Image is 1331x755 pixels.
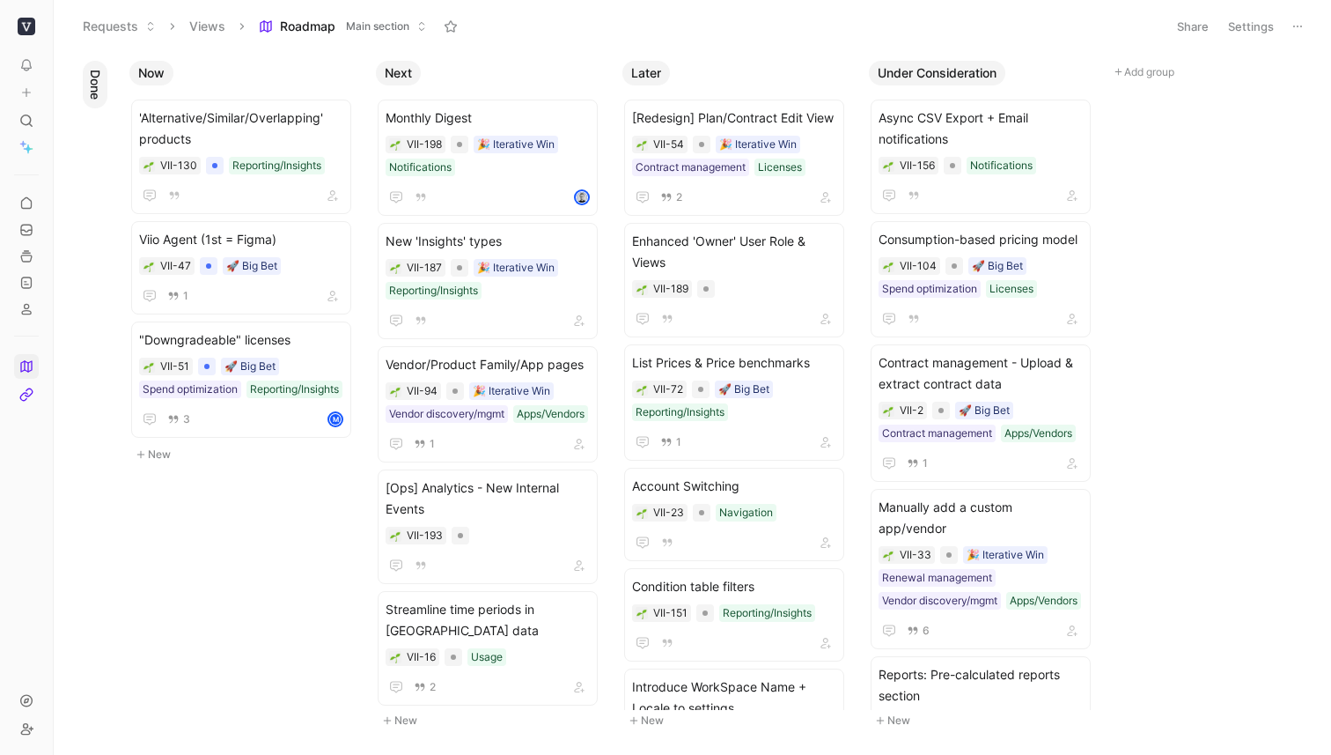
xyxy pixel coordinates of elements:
[329,413,342,426] div: M
[923,458,928,469] span: 1
[143,262,154,272] img: 🌱
[869,710,1101,731] button: New
[636,507,648,519] button: 🌱
[251,13,435,40] button: RoadmapMain section
[389,651,401,663] button: 🌱
[622,61,670,85] button: Later
[676,192,682,203] span: 2
[430,439,435,449] span: 1
[386,477,590,520] span: [Ops] Analytics - New Internal Events
[1169,14,1217,39] button: Share
[143,362,154,373] img: 🌱
[389,405,504,423] div: Vendor discovery/mgmt
[390,263,401,274] img: 🌱
[624,468,844,561] a: Account SwitchingNavigation
[139,229,343,250] span: Viio Agent (1st = Figma)
[407,527,443,544] div: VII-193
[632,476,836,497] span: Account Switching
[879,352,1083,395] span: Contract management - Upload & extract contract data
[636,283,648,295] button: 🌱
[346,18,409,35] span: Main section
[410,434,438,454] button: 1
[758,159,802,176] div: Licenses
[378,223,598,339] a: New 'Insights' types🎉 Iterative WinReporting/Insights
[959,402,1010,419] div: 🚀 Big Bet
[378,100,598,216] a: Monthly Digest🎉 Iterative WinNotificationsavatar
[407,648,436,666] div: VII-16
[389,159,452,176] div: Notifications
[636,140,647,151] img: 🌱
[517,405,585,423] div: Apps/Vendors
[900,546,931,564] div: VII-33
[18,18,35,35] img: Viio
[871,221,1091,337] a: Consumption-based pricing model🚀 Big BetSpend optimizationLicenses
[386,107,590,129] span: Monthly Digest
[900,157,935,174] div: VII-156
[624,568,844,662] a: Condition table filtersReporting/Insights
[883,161,893,172] img: 🌱
[129,61,173,85] button: Now
[576,191,588,204] img: avatar
[636,383,648,396] button: 🌱
[389,385,401,397] button: 🌱
[653,604,688,622] div: VII-151
[390,140,401,151] img: 🌱
[131,100,351,214] a: 'Alternative/Similar/Overlapping' productsReporting/Insights
[636,508,647,519] img: 🌱
[869,61,1005,85] button: Under Consideration
[923,625,930,636] span: 6
[143,381,238,398] div: Spend optimization
[122,53,369,474] div: NowNew
[139,329,343,351] span: "Downgradeable" licenses
[86,70,104,100] span: Done
[967,546,1044,564] div: 🎉 Iterative Win
[882,280,977,298] div: Spend optimization
[882,569,992,587] div: Renewal management
[129,444,362,465] button: New
[882,404,894,417] button: 🌱
[471,648,503,666] div: Usage
[883,262,893,272] img: 🌱
[160,157,197,174] div: VII-130
[903,454,931,473] button: 1
[882,260,894,272] button: 🌱
[407,259,442,277] div: VII-187
[900,402,923,419] div: VII-2
[883,551,893,561] img: 🌱
[390,387,401,397] img: 🌱
[636,285,647,295] img: 🌱
[972,257,1023,275] div: 🚀 Big Bet
[389,262,401,274] div: 🌱
[160,257,191,275] div: VII-47
[871,344,1091,482] a: Contract management - Upload & extract contract data🚀 Big BetContract managementApps/Vendors1
[386,231,590,252] span: New 'Insights' types
[970,157,1033,174] div: Notifications
[653,504,684,522] div: VII-23
[183,291,188,301] span: 1
[879,497,1083,539] span: Manually add a custom app/vendor
[622,710,855,731] button: New
[143,159,155,172] div: 🌱
[624,100,844,216] a: [Redesign] Plan/Contract Edit View🎉 Iterative WinContract managementLicenses2
[636,159,746,176] div: Contract management
[882,159,894,172] div: 🌱
[143,260,155,272] div: 🌱
[1010,592,1077,610] div: Apps/Vendors
[900,257,937,275] div: VII-104
[719,136,797,153] div: 🎉 Iterative Win
[871,100,1091,214] a: Async CSV Export + Email notificationsNotifications
[131,221,351,315] a: Viio Agent (1st = Figma)🚀 Big Bet1
[389,282,478,300] div: Reporting/Insights
[376,710,608,731] button: New
[477,259,555,277] div: 🎉 Iterative Win
[143,360,155,373] button: 🌱
[1004,425,1072,442] div: Apps/Vendors
[903,621,933,640] button: 6
[181,13,233,40] button: Views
